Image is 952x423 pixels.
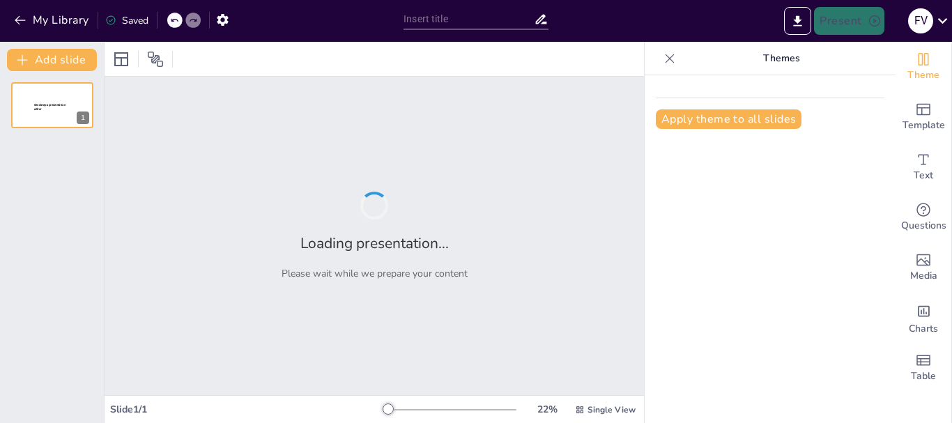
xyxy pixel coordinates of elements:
[914,168,933,183] span: Text
[282,267,468,280] p: Please wait while we prepare your content
[105,14,148,27] div: Saved
[896,42,951,92] div: Change the overall theme
[896,92,951,142] div: Add ready made slides
[530,403,564,416] div: 22 %
[147,51,164,68] span: Position
[896,243,951,293] div: Add images, graphics, shapes or video
[110,48,132,70] div: Layout
[588,404,636,415] span: Single View
[300,233,449,253] h2: Loading presentation...
[903,118,945,133] span: Template
[911,369,936,384] span: Table
[814,7,884,35] button: Present
[404,9,534,29] input: Insert title
[77,111,89,124] div: 1
[896,142,951,192] div: Add text boxes
[909,321,938,337] span: Charts
[11,82,93,128] div: 1
[681,42,882,75] p: Themes
[656,109,801,129] button: Apply theme to all slides
[896,192,951,243] div: Get real-time input from your audience
[896,293,951,343] div: Add charts and graphs
[907,68,939,83] span: Theme
[908,7,933,35] button: F V
[896,343,951,393] div: Add a table
[908,8,933,33] div: F V
[10,9,95,31] button: My Library
[784,7,811,35] button: Export to PowerPoint
[34,103,66,111] span: Sendsteps presentation editor
[901,218,946,233] span: Questions
[910,268,937,284] span: Media
[7,49,97,71] button: Add slide
[110,403,383,416] div: Slide 1 / 1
